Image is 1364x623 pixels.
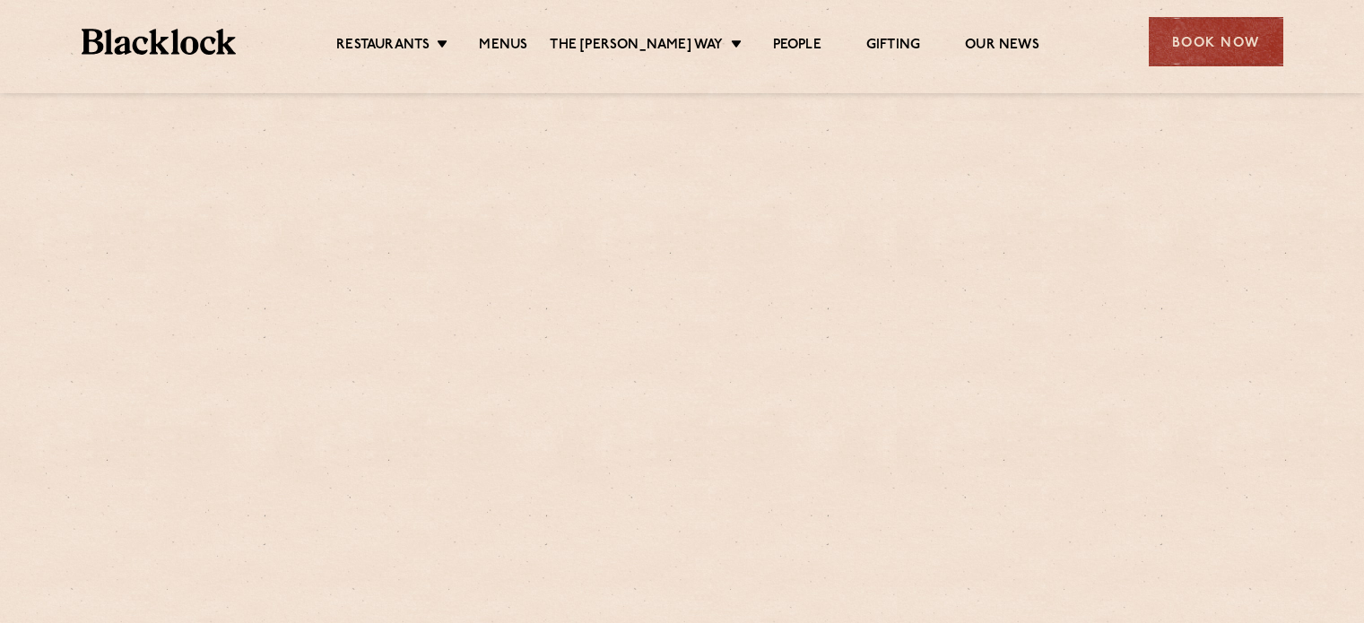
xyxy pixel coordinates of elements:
a: The [PERSON_NAME] Way [550,37,723,56]
a: People [773,37,821,56]
a: Menus [479,37,527,56]
a: Restaurants [336,37,430,56]
a: Gifting [866,37,920,56]
div: Book Now [1149,17,1283,66]
a: Our News [965,37,1039,56]
img: BL_Textured_Logo-footer-cropped.svg [82,29,237,55]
